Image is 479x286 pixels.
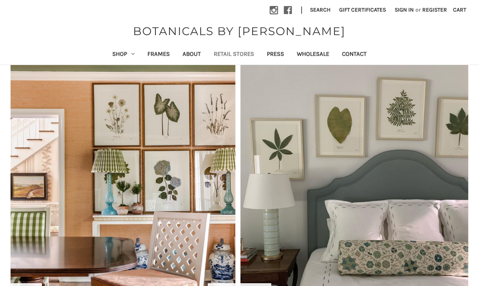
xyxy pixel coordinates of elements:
a: Wholesale [290,45,336,65]
a: Press [260,45,290,65]
a: Retail Stores [207,45,260,65]
a: Contact [336,45,373,65]
span: or [415,6,421,14]
a: BOTANICALS BY [PERSON_NAME] [129,23,350,39]
a: Frames [141,45,176,65]
li: | [298,4,306,17]
a: About [176,45,207,65]
a: Shop [106,45,141,65]
span: Cart [453,6,466,13]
